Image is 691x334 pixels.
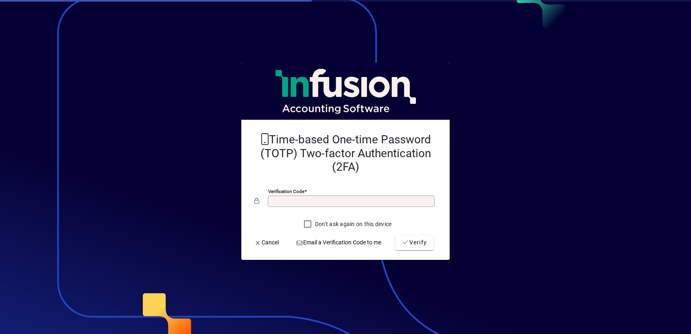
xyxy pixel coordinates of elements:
[254,238,279,247] span: Cancel
[396,235,433,250] button: Verify
[268,189,304,194] mat-label: Verification code
[251,235,282,250] button: Cancel
[313,220,392,228] label: Don't ask again on this device
[296,238,382,247] span: Email a Verification Code to me
[402,238,427,247] span: Verify
[254,133,437,174] h2: Time-based One-time Password (TOTP) Two-factor Authentication (2FA)
[293,235,385,250] button: Email a Verification Code to me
